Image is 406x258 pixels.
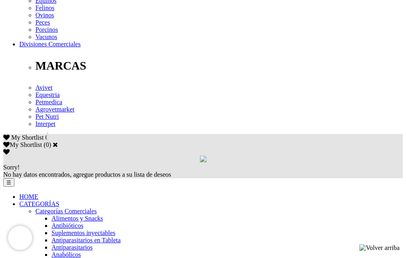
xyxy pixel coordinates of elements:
a: Antiparasitarios en Tableta [52,237,121,244]
a: Peces [35,19,50,26]
img: Volver arriba [359,244,400,252]
a: Equestria [35,91,60,98]
a: Suplementos inyectables [52,229,115,236]
span: My Shortlist [11,134,43,141]
label: My Shortlist [3,141,42,148]
button: ☰ [3,178,14,187]
a: CATEGORÍAS [19,200,60,207]
a: Petmedica [35,99,62,105]
a: Alimentos y Snacks [52,215,103,222]
a: Agrovetmarket [35,106,74,113]
a: Ovinos [35,12,54,19]
label: 0 [46,141,49,148]
a: Avivet [35,84,52,91]
a: Divisiones Comerciales [19,41,80,47]
a: Vacunos [35,33,57,40]
a: HOME [19,193,38,200]
div: No hay datos encontrados, agregue productos a su lista de deseos [3,164,403,178]
p: MARCAS [35,59,403,72]
a: Cerrar [53,141,58,148]
a: Antibióticos [52,222,83,229]
a: Pet Nutri [35,113,59,120]
iframe: Brevo live chat [8,226,32,250]
span: ( ) [43,141,51,148]
span: Sorry! [3,164,20,171]
a: Interpet [35,120,56,127]
a: Anabólicos [52,251,81,258]
a: Categorías Comerciales [35,208,97,215]
span: 0 [45,134,48,141]
a: Porcinos [35,26,58,33]
a: Antiparasitarios [52,244,93,251]
a: Felinos [35,4,54,11]
img: loading.gif [200,156,206,162]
